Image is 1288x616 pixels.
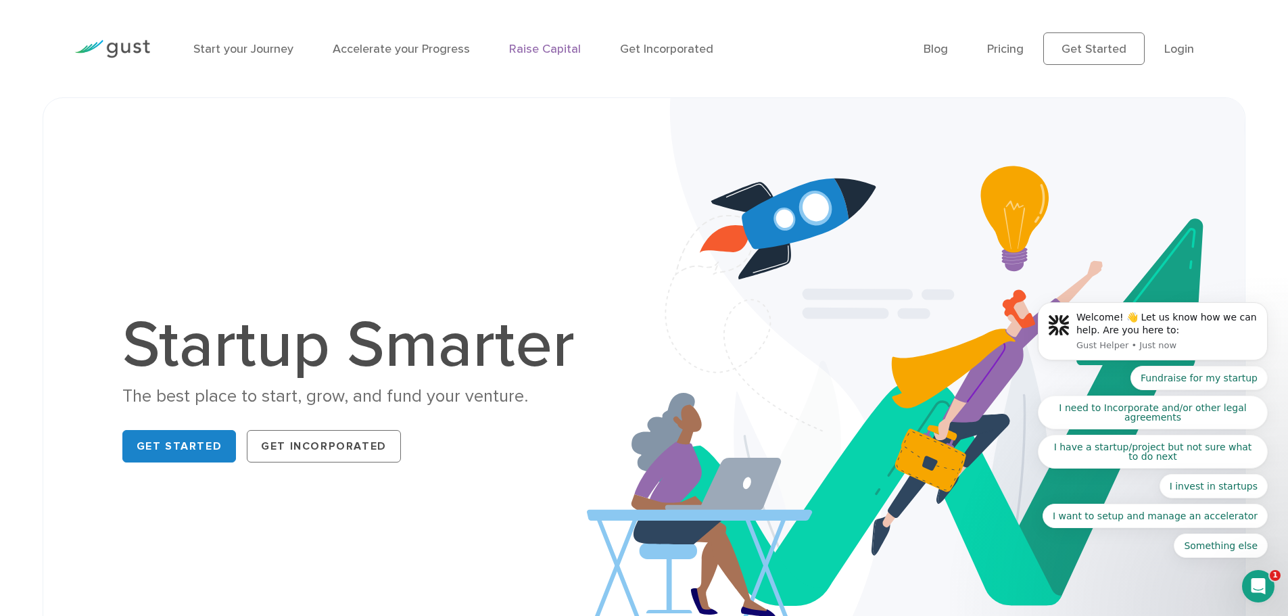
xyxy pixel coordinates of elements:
[1018,90,1288,579] iframe: Intercom notifications message
[1063,470,1288,616] iframe: Chat Widget
[122,385,589,408] div: The best place to start, grow, and fund your venture.
[122,313,589,378] h1: Startup Smarter
[122,430,237,463] a: Get Started
[247,430,401,463] a: Get Incorporated
[509,42,581,56] a: Raise Capital
[1043,32,1145,65] a: Get Started
[1164,42,1194,56] a: Login
[74,40,150,58] img: Gust Logo
[924,42,948,56] a: Blog
[333,42,470,56] a: Accelerate your Progress
[620,42,713,56] a: Get Incorporated
[987,42,1024,56] a: Pricing
[193,42,293,56] a: Start your Journey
